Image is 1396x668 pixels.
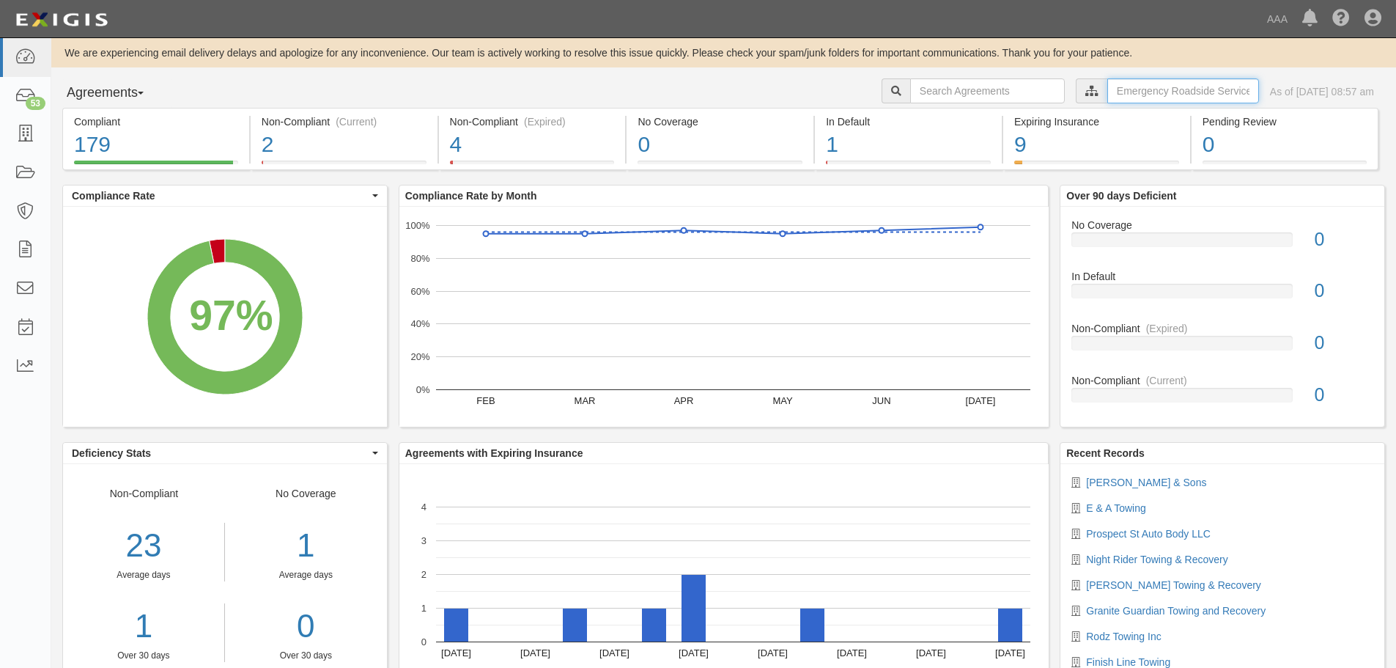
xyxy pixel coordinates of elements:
text: JUN [872,395,890,406]
text: 20% [410,351,429,362]
img: logo-5460c22ac91f19d4615b14bd174203de0afe785f0fc80cf4dbbc73dc1793850b.png [11,7,112,33]
text: [DATE] [965,395,995,406]
span: Deficiency Stats [72,446,369,460]
div: Over 30 days [236,650,376,662]
a: Granite Guardian Towing and Recovery [1086,605,1266,617]
div: Non-Compliant [1060,373,1384,388]
text: [DATE] [441,647,471,658]
a: In Default1 [815,161,1002,172]
text: 60% [410,285,429,296]
a: Expiring Insurance9 [1003,161,1190,172]
input: Search Agreements [910,78,1065,103]
div: Non-Compliant [63,486,225,662]
div: 4 [450,129,615,161]
b: Recent Records [1066,447,1145,459]
a: Night Rider Towing & Recovery [1086,554,1228,565]
div: We are experiencing email delivery delays and apologize for any inconvenience. Our team is active... [51,45,1396,60]
a: AAA [1260,4,1295,34]
text: [DATE] [599,647,629,658]
div: Expiring Insurance [1014,114,1179,129]
div: 179 [74,129,238,161]
div: Pending Review [1203,114,1367,129]
b: Compliance Rate by Month [405,190,537,202]
div: Non-Compliant (Expired) [450,114,615,129]
a: Non-Compliant(Current)0 [1071,373,1373,414]
div: Over 30 days [63,650,224,662]
text: FEB [476,395,495,406]
div: 0 [1304,382,1384,408]
i: Help Center - Complianz [1332,10,1350,28]
div: 53 [26,97,45,110]
div: In Default [826,114,991,129]
text: MAY [772,395,793,406]
div: 0 [638,129,802,161]
a: E & A Towing [1086,502,1145,514]
div: Average days [236,569,376,581]
div: In Default [1060,269,1384,284]
button: Compliance Rate [63,186,387,206]
text: 80% [410,253,429,264]
div: 0 [1203,129,1367,161]
div: No Coverage [225,486,387,662]
a: Pending Review0 [1192,161,1378,172]
a: Rodz Towing Inc [1086,631,1161,642]
div: As of [DATE] 08:57 am [1270,84,1374,99]
div: Non-Compliant (Current) [262,114,426,129]
button: Deficiency Stats [63,443,387,463]
a: [PERSON_NAME] Towing & Recovery [1086,579,1261,591]
svg: A chart. [63,207,387,427]
text: 3 [421,535,426,546]
text: [DATE] [679,647,709,658]
div: (Expired) [524,114,566,129]
a: 1 [63,603,224,650]
text: 0% [416,384,429,395]
b: Agreements with Expiring Insurance [405,447,583,459]
div: 1 [236,523,376,569]
span: Compliance Rate [72,188,369,203]
div: 2 [262,129,426,161]
svg: A chart. [399,207,1049,427]
text: [DATE] [837,647,867,658]
a: Non-Compliant(Current)2 [251,161,437,172]
div: Non-Compliant [1060,321,1384,336]
a: In Default0 [1071,269,1373,321]
a: Non-Compliant(Expired)4 [439,161,626,172]
a: No Coverage0 [1071,218,1373,270]
text: [DATE] [758,647,788,658]
text: MAR [574,395,595,406]
div: Compliant [74,114,238,129]
div: No Coverage [638,114,802,129]
div: 1 [826,129,991,161]
input: Emergency Roadside Service (ERS) [1107,78,1259,103]
div: 97% [189,286,273,346]
div: 23 [63,523,224,569]
text: [DATE] [916,647,946,658]
div: 9 [1014,129,1179,161]
div: 0 [1304,227,1384,253]
div: (Current) [336,114,377,129]
text: 100% [405,220,430,231]
text: 0 [421,636,426,647]
button: Agreements [62,78,172,108]
div: No Coverage [1060,218,1384,232]
a: Compliant179 [62,161,249,172]
text: 4 [421,502,426,513]
div: (Expired) [1146,321,1188,336]
div: Average days [63,569,224,581]
text: 2 [421,569,426,580]
div: 0 [1304,330,1384,356]
text: [DATE] [520,647,550,658]
a: Finish Line Towing [1086,656,1170,668]
div: 0 [1304,278,1384,304]
a: Non-Compliant(Expired)0 [1071,321,1373,373]
text: 40% [410,318,429,329]
div: (Current) [1146,373,1187,388]
a: 0 [236,603,376,650]
text: APR [673,395,693,406]
a: [PERSON_NAME] & Sons [1086,477,1206,488]
a: Prospect St Auto Body LLC [1086,528,1211,540]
